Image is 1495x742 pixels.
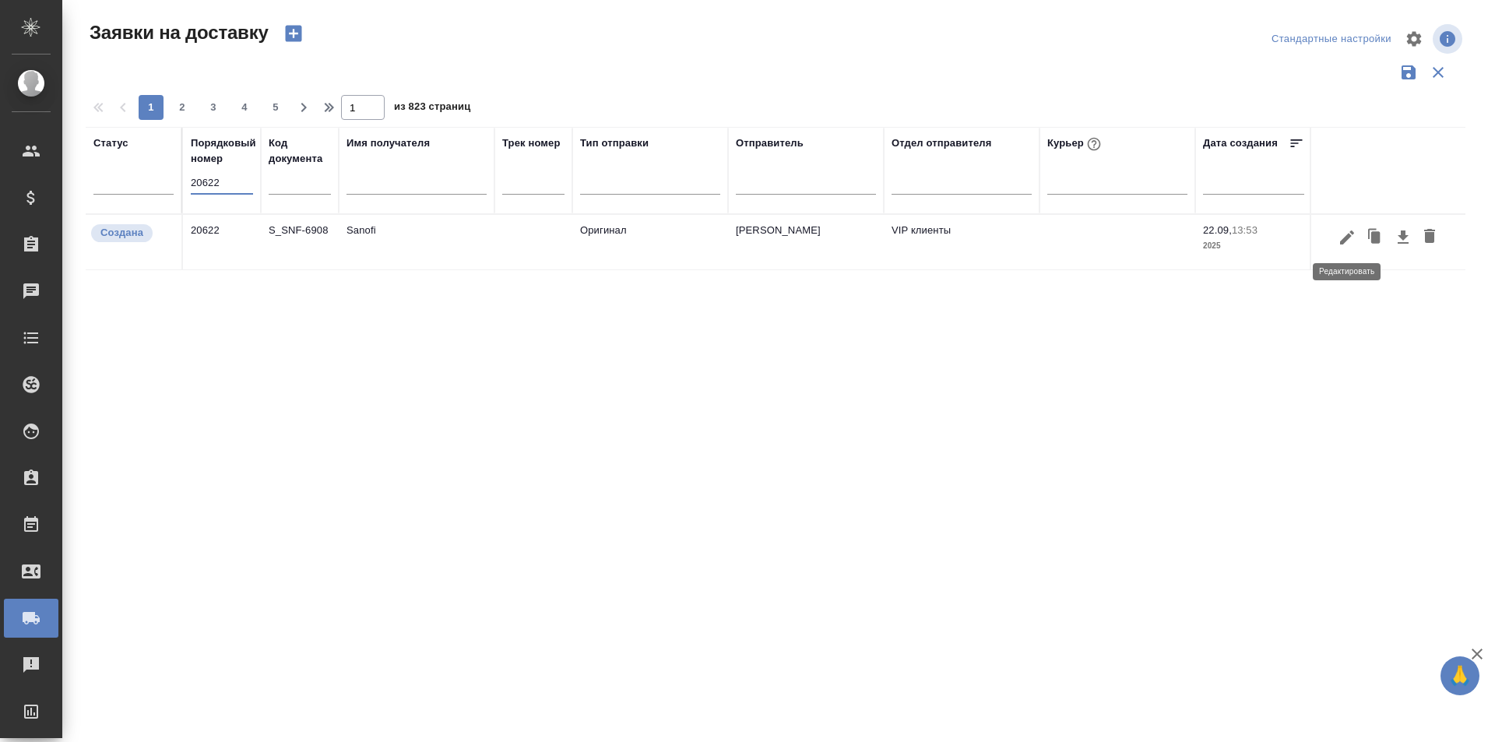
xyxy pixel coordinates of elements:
[1423,58,1453,87] button: Сбросить фильтры
[93,135,128,151] div: Статус
[90,223,174,244] div: Новая заявка, еще не передана в работу
[232,100,257,115] span: 4
[1395,20,1433,58] span: Настроить таблицу
[572,215,728,269] td: Оригинал
[1360,223,1390,252] button: Клонировать
[1084,134,1104,154] button: При выборе курьера статус заявки автоматически поменяется на «Принята»
[100,225,143,241] p: Создана
[1047,134,1104,154] div: Курьер
[394,97,470,120] span: из 823 страниц
[346,135,430,151] div: Имя получателя
[275,20,312,47] button: Создать
[339,215,494,269] td: Sanofi
[170,100,195,115] span: 2
[1203,238,1304,254] p: 2025
[191,135,256,167] div: Порядковый номер
[261,215,339,269] td: S_SNF-6908
[1394,58,1423,87] button: Сохранить фильтры
[1203,224,1232,236] p: 22.09,
[183,215,261,269] td: 20622
[1440,656,1479,695] button: 🙏
[502,135,561,151] div: Трек номер
[232,95,257,120] button: 4
[269,135,331,167] div: Код документа
[728,215,884,269] td: [PERSON_NAME]
[86,20,269,45] span: Заявки на доставку
[1416,223,1443,252] button: Удалить
[170,95,195,120] button: 2
[1447,659,1473,692] span: 🙏
[1232,224,1258,236] p: 13:53
[201,95,226,120] button: 3
[201,100,226,115] span: 3
[892,135,991,151] div: Отдел отправителя
[736,135,804,151] div: Отправитель
[884,215,1039,269] td: VIP клиенты
[263,100,288,115] span: 5
[1268,27,1395,51] div: split button
[1433,24,1465,54] span: Посмотреть информацию
[263,95,288,120] button: 5
[580,135,649,151] div: Тип отправки
[1203,135,1278,151] div: Дата создания
[1390,223,1416,252] button: Скачать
